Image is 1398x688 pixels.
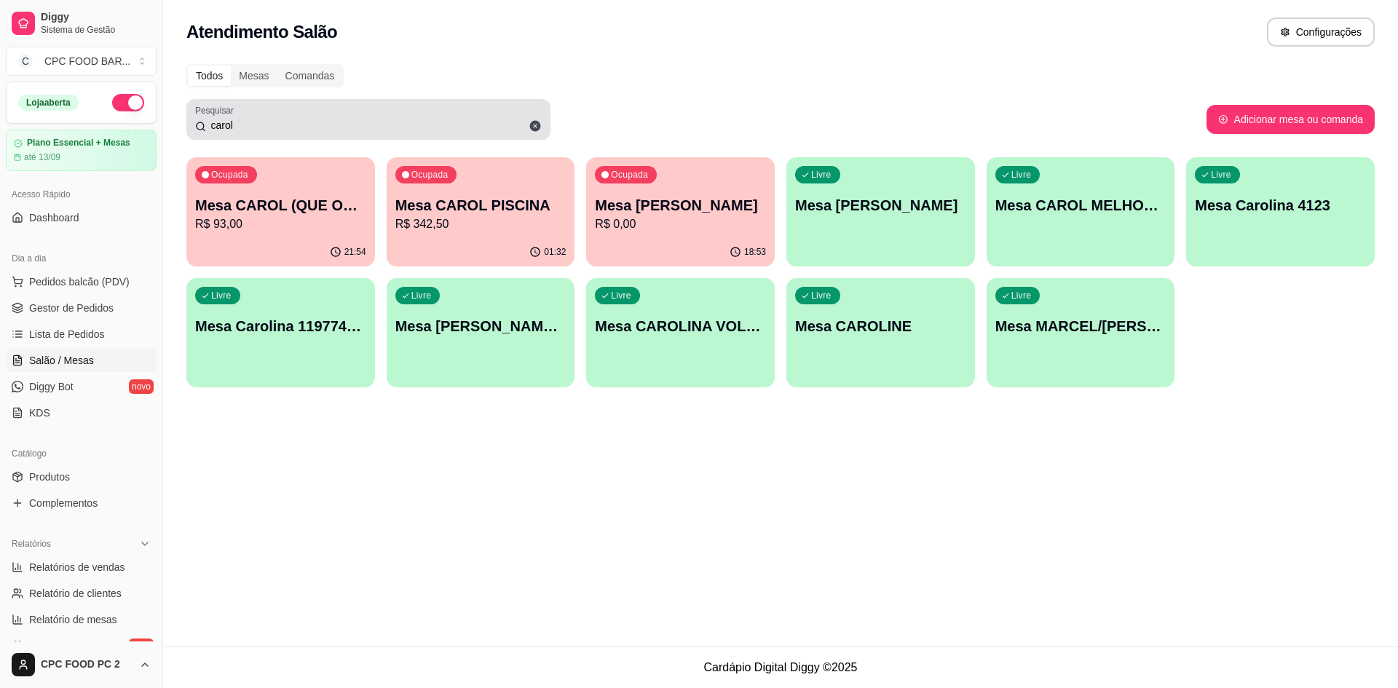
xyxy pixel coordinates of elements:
[6,270,157,293] button: Pedidos balcão (PDV)
[6,582,157,605] a: Relatório de clientes
[29,301,114,315] span: Gestor de Pedidos
[6,647,157,682] button: CPC FOOD PC 2
[186,157,375,266] button: OcupadaMesa CAROL (QUE ORGULHO) 11971765222R$ 93,0021:54
[395,316,566,336] p: Mesa [PERSON_NAME] ([PERSON_NAME])
[344,246,366,258] p: 21:54
[29,612,117,627] span: Relatório de mesas
[395,195,566,216] p: Mesa CAROL PISCINA
[1186,157,1375,266] button: LivreMesa Carolina 4123
[1207,105,1375,134] button: Adicionar mesa ou comanda
[987,157,1175,266] button: LivreMesa CAROL MELHORANZA DUDU
[811,169,832,181] p: Livre
[195,104,239,116] label: Pesquisar
[29,274,130,289] span: Pedidos balcão (PDV)
[795,316,966,336] p: Mesa CAROLINE
[29,353,94,368] span: Salão / Mesas
[29,560,125,574] span: Relatórios de vendas
[188,66,231,86] div: Todos
[6,323,157,346] a: Lista de Pedidos
[6,442,157,465] div: Catálogo
[795,195,966,216] p: Mesa [PERSON_NAME]
[811,290,832,301] p: Livre
[387,278,575,387] button: LivreMesa [PERSON_NAME] ([PERSON_NAME])
[41,11,151,24] span: Diggy
[544,246,566,258] p: 01:32
[6,375,157,398] a: Diggy Botnovo
[24,151,60,163] article: até 13/09
[186,278,375,387] button: LivreMesa Carolina 11977462816
[987,278,1175,387] button: LivreMesa MARCEL/[PERSON_NAME]
[163,647,1398,688] footer: Cardápio Digital Diggy © 2025
[29,379,74,394] span: Diggy Bot
[6,608,157,631] a: Relatório de mesas
[411,290,432,301] p: Livre
[411,169,449,181] p: Ocupada
[586,278,775,387] button: LivreMesa CAROLINA VOLARE
[6,47,157,76] button: Select a team
[6,183,157,206] div: Acesso Rápido
[6,634,157,657] a: Relatório de fidelidadenovo
[6,206,157,229] a: Dashboard
[6,555,157,579] a: Relatórios de vendas
[211,290,232,301] p: Livre
[6,296,157,320] a: Gestor de Pedidos
[195,195,366,216] p: Mesa CAROL (QUE ORGULHO) 11971765222
[29,496,98,510] span: Complementos
[6,130,157,171] a: Plano Essencial + Mesasaté 13/09
[395,216,566,233] p: R$ 342,50
[29,327,105,341] span: Lista de Pedidos
[12,538,51,550] span: Relatórios
[206,118,542,133] input: Pesquisar
[41,24,151,36] span: Sistema de Gestão
[231,66,277,86] div: Mesas
[29,586,122,601] span: Relatório de clientes
[29,406,50,420] span: KDS
[112,94,144,111] button: Alterar Status
[995,195,1166,216] p: Mesa CAROL MELHORANZA DUDU
[595,195,766,216] p: Mesa [PERSON_NAME]
[786,278,975,387] button: LivreMesa CAROLINE
[611,290,631,301] p: Livre
[6,401,157,424] a: KDS
[27,138,130,149] article: Plano Essencial + Mesas
[6,491,157,515] a: Complementos
[18,95,79,111] div: Loja aberta
[6,349,157,372] a: Salão / Mesas
[1011,169,1032,181] p: Livre
[44,54,130,68] div: CPC FOOD BAR ...
[195,216,366,233] p: R$ 93,00
[6,247,157,270] div: Dia a dia
[744,246,766,258] p: 18:53
[186,20,337,44] h2: Atendimento Salão
[387,157,575,266] button: OcupadaMesa CAROL PISCINAR$ 342,5001:32
[18,54,33,68] span: C
[786,157,975,266] button: LivreMesa [PERSON_NAME]
[1195,195,1366,216] p: Mesa Carolina 4123
[586,157,775,266] button: OcupadaMesa [PERSON_NAME]R$ 0,0018:53
[29,470,70,484] span: Produtos
[195,316,366,336] p: Mesa Carolina 11977462816
[595,316,766,336] p: Mesa CAROLINA VOLARE
[6,465,157,489] a: Produtos
[6,6,157,41] a: DiggySistema de Gestão
[1211,169,1231,181] p: Livre
[211,169,248,181] p: Ocupada
[29,638,130,653] span: Relatório de fidelidade
[29,210,79,225] span: Dashboard
[41,658,133,671] span: CPC FOOD PC 2
[1011,290,1032,301] p: Livre
[611,169,648,181] p: Ocupada
[595,216,766,233] p: R$ 0,00
[995,316,1166,336] p: Mesa MARCEL/[PERSON_NAME]
[277,66,343,86] div: Comandas
[1267,17,1375,47] button: Configurações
